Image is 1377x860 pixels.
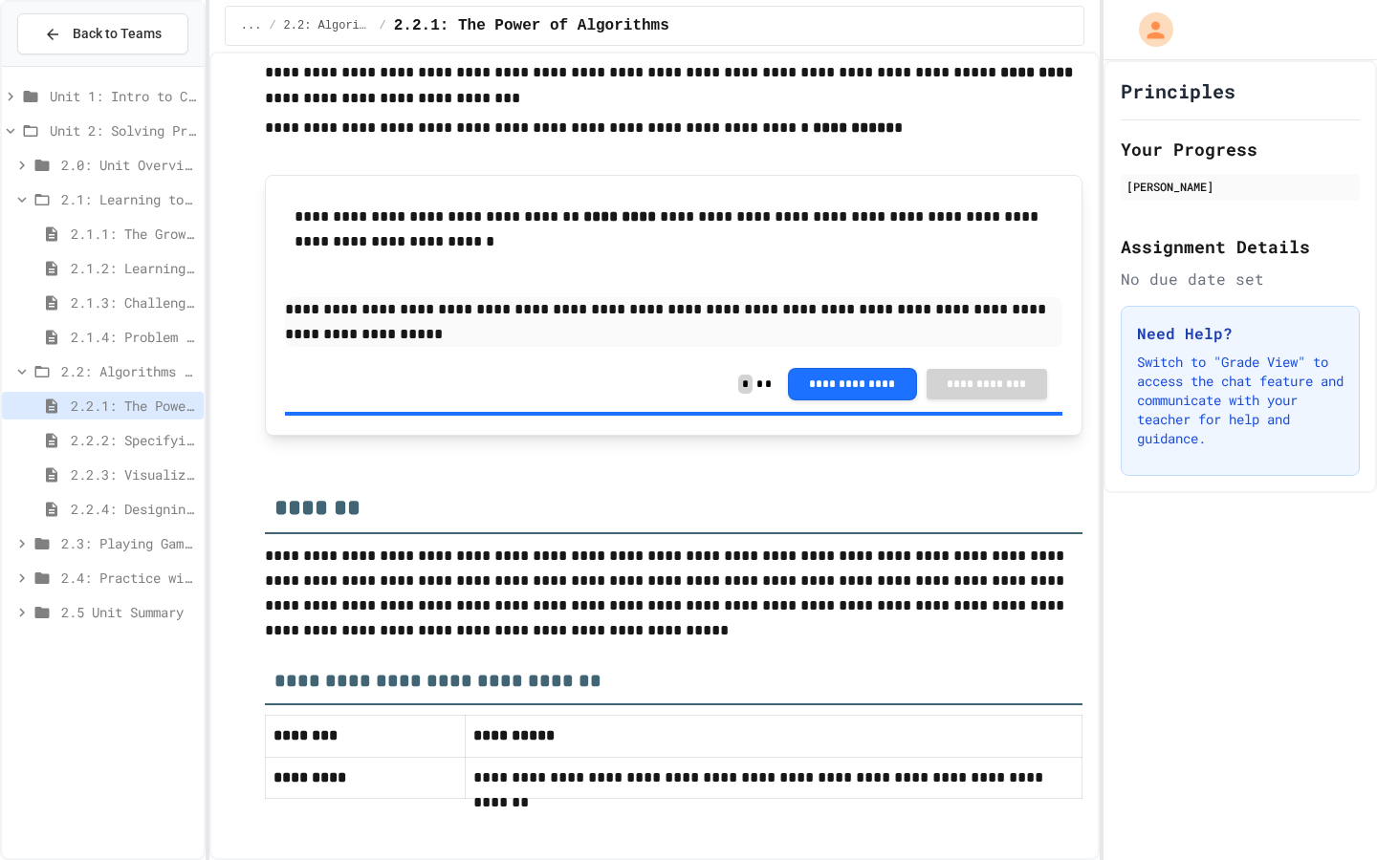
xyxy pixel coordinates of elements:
[17,13,188,54] button: Back to Teams
[1121,77,1235,104] h1: Principles
[71,224,196,244] span: 2.1.1: The Growth Mindset
[1137,353,1344,448] p: Switch to "Grade View" to access the chat feature and communicate with your teacher for help and ...
[71,499,196,519] span: 2.2.4: Designing Flowcharts
[1126,178,1354,195] div: [PERSON_NAME]
[1121,233,1360,260] h2: Assignment Details
[61,189,196,209] span: 2.1: Learning to Solve Hard Problems
[61,533,196,553] span: 2.3: Playing Games
[1137,322,1344,345] h3: Need Help?
[71,430,196,450] span: 2.2.2: Specifying Ideas with Pseudocode
[394,14,669,37] span: 2.2.1: The Power of Algorithms
[1121,268,1360,290] div: No due date set
[1119,8,1178,52] div: My Account
[71,396,196,416] span: 2.2.1: The Power of Algorithms
[61,155,196,175] span: 2.0: Unit Overview
[71,258,196,278] span: 2.1.2: Learning to Solve Hard Problems
[269,18,275,33] span: /
[61,602,196,622] span: 2.5 Unit Summary
[71,464,196,484] span: 2.2.3: Visualizing Logic with Flowcharts
[284,18,372,33] span: 2.2: Algorithms - from Pseudocode to Flowcharts
[1121,136,1360,162] h2: Your Progress
[73,24,162,44] span: Back to Teams
[50,120,196,140] span: Unit 2: Solving Problems in Computer Science
[61,568,196,588] span: 2.4: Practice with Algorithms
[241,18,262,33] span: ...
[380,18,386,33] span: /
[61,361,196,381] span: 2.2: Algorithms - from Pseudocode to Flowcharts
[50,86,196,106] span: Unit 1: Intro to Computer Science
[71,327,196,347] span: 2.1.4: Problem Solving Practice
[71,292,196,312] span: 2.1.3: Challenge Problem - The Bridge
